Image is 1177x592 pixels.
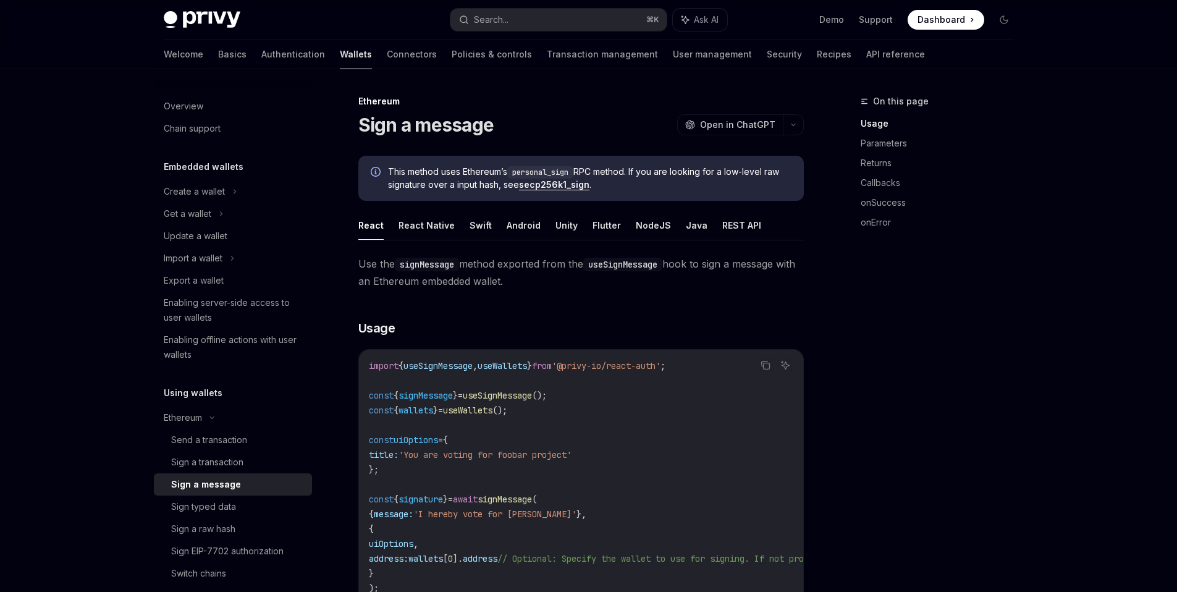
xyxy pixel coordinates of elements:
div: Chain support [164,121,221,136]
a: Usage [861,114,1024,133]
svg: Info [371,167,383,179]
span: // Optional: Specify the wallet to use for signing. If not provided, the first wallet will be used. [497,553,987,564]
span: uiOptions [394,434,438,446]
span: wallets [399,405,433,416]
div: Import a wallet [164,251,222,266]
div: Update a wallet [164,229,227,243]
a: secp256k1_sign [519,179,589,190]
a: Sign typed data [154,496,312,518]
span: (); [492,405,507,416]
span: }; [369,464,379,475]
span: }, [576,509,586,520]
div: Overview [164,99,203,114]
div: Sign a raw hash [171,522,235,536]
span: useSignMessage [403,360,473,371]
a: Export a wallet [154,269,312,292]
a: Update a wallet [154,225,312,247]
div: Ethereum [164,410,202,425]
span: { [369,509,374,520]
button: Ask AI [673,9,727,31]
button: Android [507,211,541,240]
span: signMessage [399,390,453,401]
span: await [453,494,478,505]
button: Copy the contents from the code block [757,357,774,373]
button: Java [686,211,707,240]
div: Sign EIP-7702 authorization [171,544,284,559]
a: Enabling server-side access to user wallets [154,292,312,329]
span: message: [374,509,413,520]
div: Ethereum [358,95,804,108]
span: title: [369,449,399,460]
a: Security [767,40,802,69]
div: Switch chains [171,566,226,581]
span: = [438,405,443,416]
span: const [369,434,394,446]
a: Dashboard [908,10,984,30]
span: } [443,494,448,505]
span: ( [532,494,537,505]
span: { [399,360,403,371]
a: onError [861,213,1024,232]
a: Callbacks [861,173,1024,193]
a: Sign a message [154,473,312,496]
a: Authentication [261,40,325,69]
code: personal_sign [507,166,573,179]
button: Ask AI [777,357,793,373]
a: Demo [819,14,844,26]
span: This method uses Ethereum’s RPC method. If you are looking for a low-level raw signature over a i... [388,166,791,191]
button: Unity [555,211,578,240]
a: Returns [861,153,1024,173]
div: Enabling server-side access to user wallets [164,295,305,325]
h5: Using wallets [164,386,222,400]
span: { [443,434,448,446]
div: Sign a transaction [171,455,243,470]
span: Open in ChatGPT [700,119,775,131]
a: API reference [866,40,925,69]
span: address: [369,553,408,564]
a: Sign a transaction [154,451,312,473]
a: Overview [154,95,312,117]
span: ]. [453,553,463,564]
span: signature [399,494,443,505]
span: = [458,390,463,401]
span: address [463,553,497,564]
button: React Native [399,211,455,240]
span: Usage [358,319,395,337]
span: = [448,494,453,505]
a: Welcome [164,40,203,69]
span: { [394,494,399,505]
span: { [369,523,374,535]
button: REST API [722,211,761,240]
span: } [527,360,532,371]
a: Support [859,14,893,26]
span: useWallets [478,360,527,371]
span: Use the method exported from the hook to sign a message with an Ethereum embedded wallet. [358,255,804,290]
span: Ask AI [694,14,719,26]
a: Connectors [387,40,437,69]
code: useSignMessage [583,258,662,271]
div: Sign typed data [171,499,236,514]
span: const [369,405,394,416]
button: Flutter [593,211,621,240]
h5: Embedded wallets [164,159,243,174]
span: '@privy-io/react-auth' [552,360,660,371]
a: onSuccess [861,193,1024,213]
span: [ [443,553,448,564]
span: (); [532,390,547,401]
span: useWallets [443,405,492,416]
span: signMessage [478,494,532,505]
div: Create a wallet [164,184,225,199]
div: Enabling offline actions with user wallets [164,332,305,362]
div: Export a wallet [164,273,224,288]
button: Search...⌘K [450,9,667,31]
span: , [413,538,418,549]
span: useSignMessage [463,390,532,401]
span: 'I hereby vote for [PERSON_NAME]' [413,509,576,520]
img: dark logo [164,11,240,28]
span: const [369,494,394,505]
a: Sign a raw hash [154,518,312,540]
code: signMessage [395,258,459,271]
button: Toggle dark mode [994,10,1014,30]
span: = [438,434,443,446]
div: Get a wallet [164,206,211,221]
